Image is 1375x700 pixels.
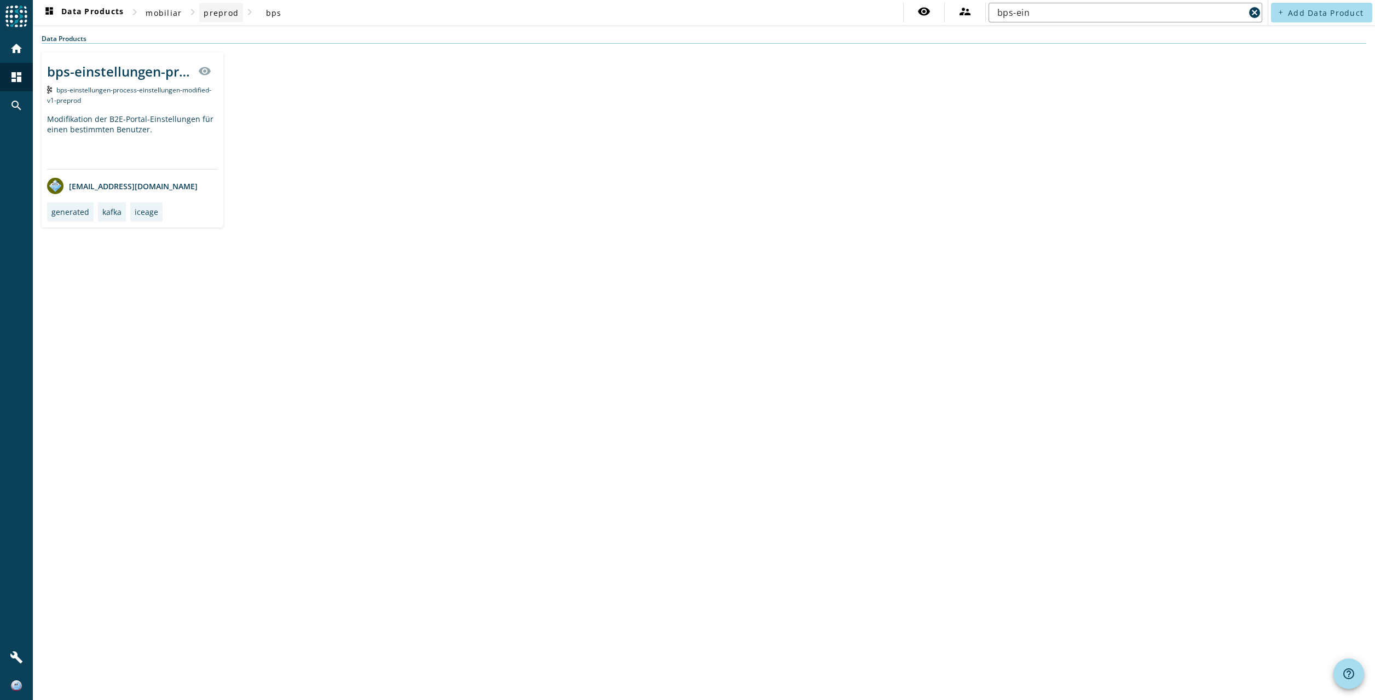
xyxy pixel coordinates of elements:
[1271,3,1372,22] button: Add Data Product
[243,5,256,19] mat-icon: chevron_right
[1342,667,1355,680] mat-icon: help_outline
[10,42,23,55] mat-icon: home
[43,6,124,19] span: Data Products
[1247,5,1262,20] button: Clear
[47,62,192,80] div: bps-einstellungen-process-einstellungen-modified-v1-_stage_
[47,178,63,194] img: avatar
[917,5,931,18] mat-icon: visibility
[47,178,198,194] div: [EMAIL_ADDRESS][DOMAIN_NAME]
[198,65,211,78] mat-icon: visibility
[1248,6,1261,19] mat-icon: cancel
[1278,9,1284,15] mat-icon: add
[135,207,158,217] div: iceage
[47,114,218,169] div: Modifikation der B2E-Portal-Einstellungen für einen bestimmten Benutzer.
[5,5,27,27] img: spoud-logo.svg
[10,99,23,112] mat-icon: search
[186,5,199,19] mat-icon: chevron_right
[51,207,89,217] div: generated
[266,8,282,18] span: bps
[199,3,243,22] button: preprod
[256,3,291,22] button: bps
[43,6,56,19] mat-icon: dashboard
[47,85,211,105] span: Kafka Topic: bps-einstellungen-process-einstellungen-modified-v1-preprod
[128,5,141,19] mat-icon: chevron_right
[958,5,972,18] mat-icon: supervisor_account
[997,6,1245,19] input: Search (% or * for wildcards)
[204,8,239,18] span: preprod
[1288,8,1364,18] span: Add Data Product
[10,651,23,664] mat-icon: build
[10,71,23,84] mat-icon: dashboard
[38,3,128,22] button: Data Products
[141,3,186,22] button: mobiliar
[42,34,1366,44] div: Data Products
[102,207,122,217] div: kafka
[146,8,182,18] span: mobiliar
[11,680,22,691] img: 4eed4fe2a633cbc0620d2ab0b5676ee1
[47,86,52,94] img: Kafka Topic: bps-einstellungen-process-einstellungen-modified-v1-preprod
